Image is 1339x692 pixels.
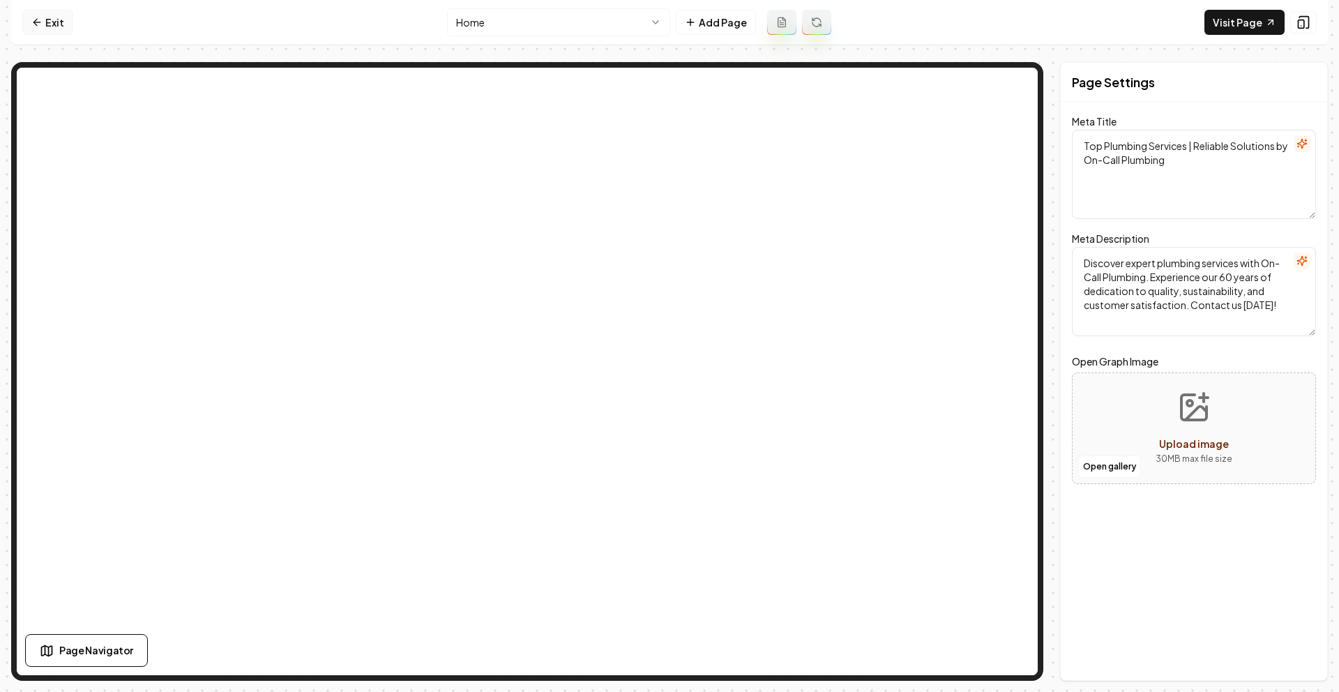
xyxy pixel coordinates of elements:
button: Add admin page prompt [767,10,796,35]
label: Meta Title [1072,115,1117,128]
p: 30 MB max file size [1156,452,1232,466]
label: Meta Description [1072,232,1149,245]
label: Open Graph Image [1072,353,1316,370]
button: Upload image [1144,379,1243,477]
a: Exit [22,10,73,35]
button: Regenerate page [802,10,831,35]
button: Page Navigator [25,634,148,667]
span: Upload image [1159,437,1229,450]
button: Open gallery [1078,456,1141,478]
h2: Page Settings [1072,73,1155,92]
button: Add Page [676,10,756,35]
span: Page Navigator [59,643,133,658]
a: Visit Page [1204,10,1285,35]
